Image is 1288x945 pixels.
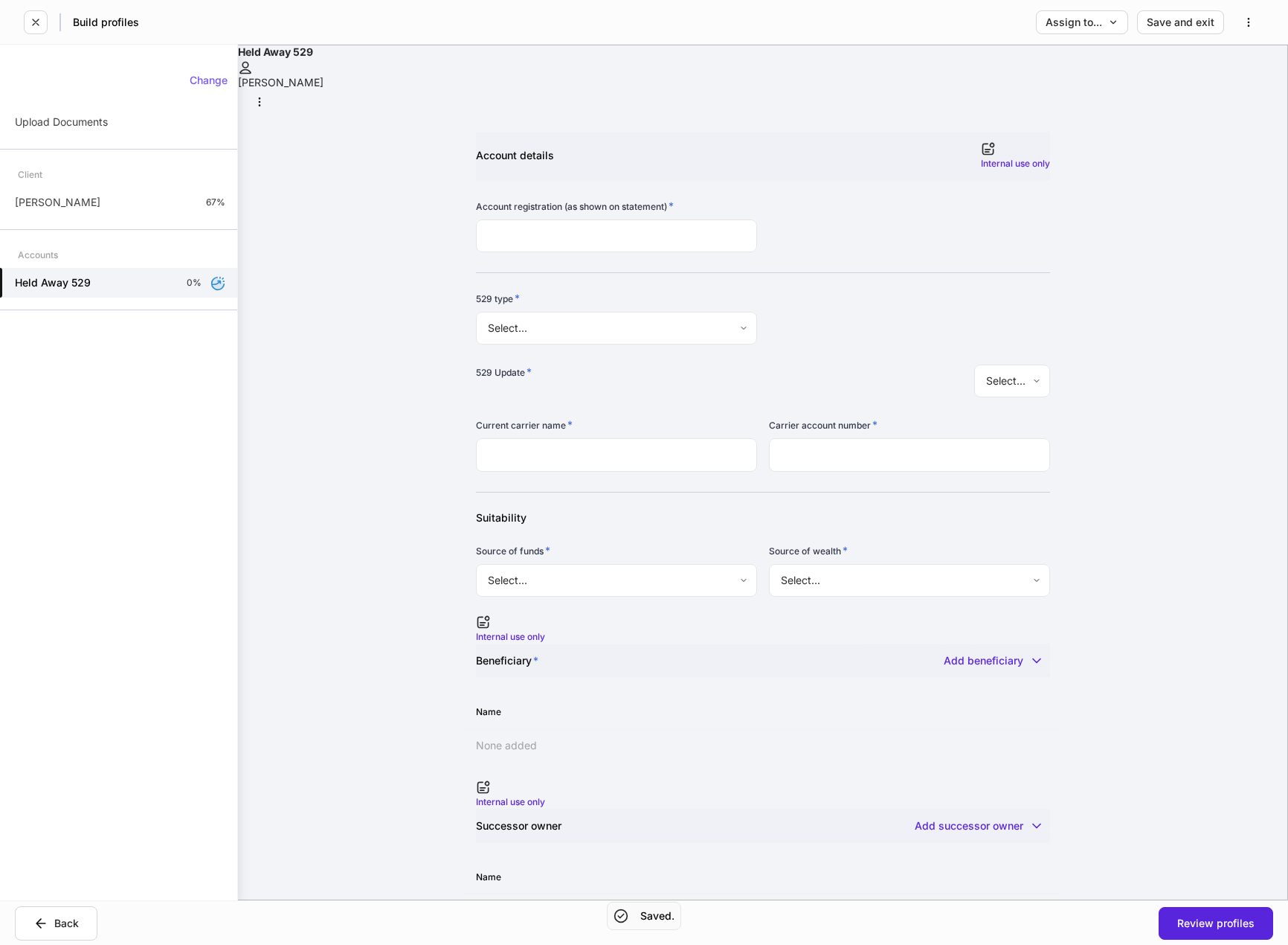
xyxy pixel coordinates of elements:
[476,199,674,214] h6: Account registration (as shown on statement)
[18,242,58,268] div: Accounts
[180,68,237,92] button: Change
[18,161,42,188] div: Client
[476,510,1050,525] h5: Suitability
[238,45,1288,60] h4: Held Away 529
[73,15,139,30] h5: Build profiles
[1036,10,1128,34] button: Assign to...
[981,156,1050,170] h6: Internal use only
[915,819,1050,833] button: Add successor owner
[476,564,756,597] div: Select...
[464,894,1062,926] div: None added
[187,277,202,289] p: 0%
[476,417,573,432] h6: Current carrier name
[206,196,225,208] p: 67%
[944,653,1050,668] button: Add beneficiary
[476,365,532,379] h6: 529 Update
[769,564,1049,597] div: Select...
[476,705,763,719] div: Name
[1177,918,1255,929] div: Review profiles
[476,312,756,345] div: Select...
[1159,907,1273,940] button: Review profiles
[15,275,91,290] h5: Held Away 529
[769,543,848,558] h6: Source of wealth
[476,653,538,668] h5: Beneficiary
[476,543,550,558] h6: Source of funds
[476,148,554,163] h5: Account details
[476,630,1050,644] h6: Internal use only
[974,365,1049,397] div: Select...
[238,75,1288,90] div: [PERSON_NAME]
[476,291,520,306] h6: 529 type
[15,195,100,210] p: [PERSON_NAME]
[15,115,108,129] p: Upload Documents
[769,417,878,432] h6: Carrier account number
[33,916,79,931] div: Back
[15,906,97,941] button: Back
[1147,17,1214,28] div: Save and exit
[190,75,228,86] div: Change
[640,909,674,923] h5: Saved.
[1137,10,1224,34] button: Save and exit
[464,729,1062,762] div: None added
[1046,17,1118,28] div: Assign to...
[476,795,1050,809] h6: Internal use only
[476,819,561,833] h5: Successor owner
[476,870,763,884] div: Name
